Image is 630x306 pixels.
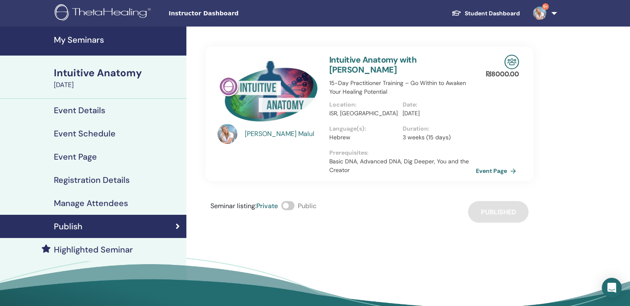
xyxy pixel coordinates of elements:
[403,109,471,118] p: [DATE]
[169,9,293,18] span: Instructor Dashboard
[329,54,416,75] a: Intuitive Anatomy with [PERSON_NAME]
[403,124,471,133] p: Duration :
[476,165,519,177] a: Event Page
[54,221,82,231] h4: Publish
[217,55,319,126] img: Intuitive Anatomy
[329,100,398,109] p: Location :
[54,175,130,185] h4: Registration Details
[54,245,133,255] h4: Highlighted Seminar
[245,129,321,139] a: [PERSON_NAME] Malul
[298,202,316,210] span: Public
[54,105,105,115] h4: Event Details
[486,69,519,79] p: ₪ 8000.00
[403,100,471,109] p: Date :
[451,10,461,17] img: graduation-cap-white.svg
[329,124,398,133] p: Language(s) :
[329,157,476,175] p: Basic DNA, Advanced DNA, Dig Deeper, You and the Creator
[602,278,622,298] div: Open Intercom Messenger
[329,133,398,142] p: Hebrew
[542,3,549,10] span: 9+
[54,198,128,208] h4: Manage Attendees
[445,6,526,21] a: Student Dashboard
[54,80,181,90] div: [DATE]
[217,124,237,144] img: default.jpg
[329,148,476,157] p: Prerequisites :
[54,129,116,138] h4: Event Schedule
[533,7,546,20] img: default.jpg
[329,109,398,118] p: ISR, [GEOGRAPHIC_DATA]
[54,66,181,80] div: Intuitive Anatomy
[210,202,256,210] span: Seminar listing :
[504,55,519,69] img: In-Person Seminar
[403,133,471,142] p: 3 weeks (15 days)
[54,152,97,162] h4: Event Page
[49,66,186,90] a: Intuitive Anatomy[DATE]
[329,79,476,96] p: 15-Day Practitioner Training – Go Within to Awaken Your Healing Potential
[256,202,278,210] span: Private
[54,35,181,45] h4: My Seminars
[55,4,154,23] img: logo.png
